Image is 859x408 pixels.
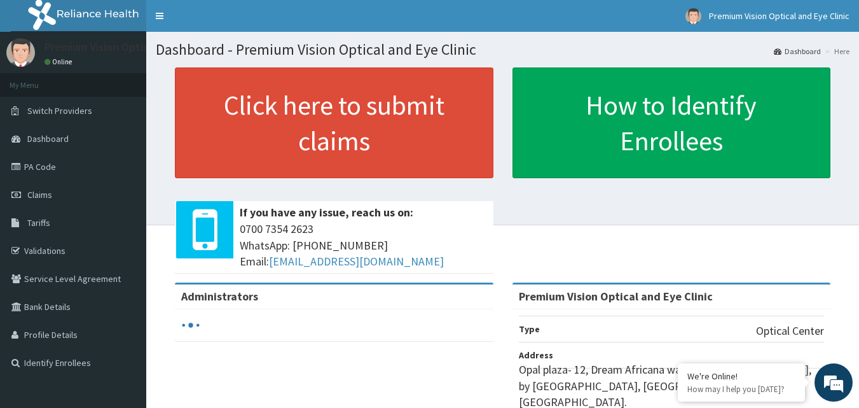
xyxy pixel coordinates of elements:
li: Here [822,46,849,57]
span: Switch Providers [27,105,92,116]
b: Type [519,323,540,335]
a: How to Identify Enrollees [512,67,831,178]
span: Claims [27,189,52,200]
div: We're Online! [687,370,795,382]
a: Click here to submit claims [175,67,493,178]
a: [EMAIL_ADDRESS][DOMAIN_NAME] [269,254,444,269]
b: If you have any issue, reach us on: [240,205,413,220]
h1: Dashboard - Premium Vision Optical and Eye Clinic [156,41,849,58]
p: Optical Center [756,323,824,339]
b: Administrators [181,289,258,304]
img: User Image [6,38,35,67]
img: User Image [685,8,701,24]
span: Dashboard [27,133,69,144]
strong: Premium Vision Optical and Eye Clinic [519,289,713,304]
b: Address [519,349,553,361]
a: Online [45,57,75,66]
span: 0700 7354 2623 WhatsApp: [PHONE_NUMBER] Email: [240,221,487,270]
p: How may I help you today? [687,384,795,395]
a: Dashboard [774,46,821,57]
span: Tariffs [27,217,50,229]
svg: audio-loading [181,316,200,335]
p: Premium Vision Optical and Eye Clinic [45,41,228,53]
span: Premium Vision Optical and Eye Clinic [709,10,849,22]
